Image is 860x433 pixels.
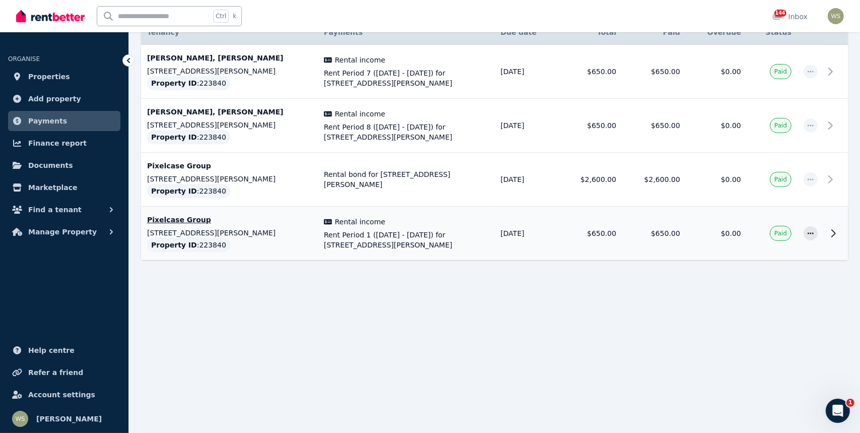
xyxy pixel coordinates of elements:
span: 144 [774,10,786,17]
span: Rental bond for [STREET_ADDRESS][PERSON_NAME] [324,169,489,190]
iframe: Intercom live chat [826,399,850,423]
th: Due date [495,20,559,45]
span: k [233,12,236,20]
span: Rent Period 1 ([DATE] - [DATE]) for [STREET_ADDRESS][PERSON_NAME] [324,230,489,250]
a: Finance report [8,133,120,153]
span: Add property [28,93,81,105]
td: $650.00 [559,45,623,99]
span: Rental income [335,217,385,227]
span: $0.00 [721,121,741,130]
span: Manage Property [28,226,97,238]
a: Account settings [8,385,120,405]
span: Finance report [28,137,87,149]
p: [PERSON_NAME], [PERSON_NAME] [147,107,312,117]
a: Properties [8,67,120,87]
img: RentBetter [16,9,85,24]
span: Paid [774,121,787,130]
span: 1 [846,399,854,407]
a: Documents [8,155,120,175]
span: Paid [774,68,787,76]
span: Paid [774,175,787,183]
td: [DATE] [495,45,559,99]
div: : 223840 [147,184,230,198]
button: Find a tenant [8,200,120,220]
span: Rental income [335,55,385,65]
td: $650.00 [559,99,623,153]
p: [STREET_ADDRESS][PERSON_NAME] [147,228,312,238]
td: $650.00 [622,99,686,153]
p: [STREET_ADDRESS][PERSON_NAME] [147,66,312,76]
span: Ctrl [213,10,229,23]
span: Help centre [28,344,75,356]
span: Rent Period 8 ([DATE] - [DATE]) for [STREET_ADDRESS][PERSON_NAME] [324,122,489,142]
button: Manage Property [8,222,120,242]
td: $2,600.00 [559,153,623,207]
a: Refer a friend [8,362,120,383]
span: Account settings [28,389,95,401]
span: Properties [28,71,70,83]
span: Property ID [151,78,197,88]
p: [STREET_ADDRESS][PERSON_NAME] [147,174,312,184]
div: : 223840 [147,238,230,252]
span: Payments [324,28,363,36]
span: Property ID [151,132,197,142]
span: Rental income [335,109,385,119]
p: [PERSON_NAME], [PERSON_NAME] [147,53,312,63]
a: Payments [8,111,120,131]
span: Documents [28,159,73,171]
td: $650.00 [622,45,686,99]
td: $650.00 [559,207,623,261]
span: Rent Period 7 ([DATE] - [DATE]) for [STREET_ADDRESS][PERSON_NAME] [324,68,489,88]
p: [STREET_ADDRESS][PERSON_NAME] [147,120,312,130]
div: : 223840 [147,76,230,90]
th: Tenancy [141,20,318,45]
span: Find a tenant [28,204,82,216]
p: Pixelcase Group [147,215,312,225]
span: Paid [774,229,787,237]
img: Whitney Smith [828,8,844,24]
img: Whitney Smith [12,411,28,427]
span: Refer a friend [28,366,83,379]
td: $2,600.00 [622,153,686,207]
span: $0.00 [721,175,741,183]
div: : 223840 [147,130,230,144]
td: [DATE] [495,207,559,261]
th: Paid [622,20,686,45]
th: Overdue [686,20,747,45]
span: ORGANISE [8,55,40,63]
th: Total [559,20,623,45]
div: Inbox [772,12,808,22]
span: Marketplace [28,181,77,194]
a: Marketplace [8,177,120,198]
td: [DATE] [495,99,559,153]
a: Help centre [8,340,120,360]
a: Add property [8,89,120,109]
span: $0.00 [721,68,741,76]
span: [PERSON_NAME] [36,413,102,425]
span: Payments [28,115,67,127]
span: Property ID [151,186,197,196]
th: Status [747,20,798,45]
td: $650.00 [622,207,686,261]
span: $0.00 [721,229,741,237]
span: Property ID [151,240,197,250]
td: [DATE] [495,153,559,207]
p: Pixelcase Group [147,161,312,171]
